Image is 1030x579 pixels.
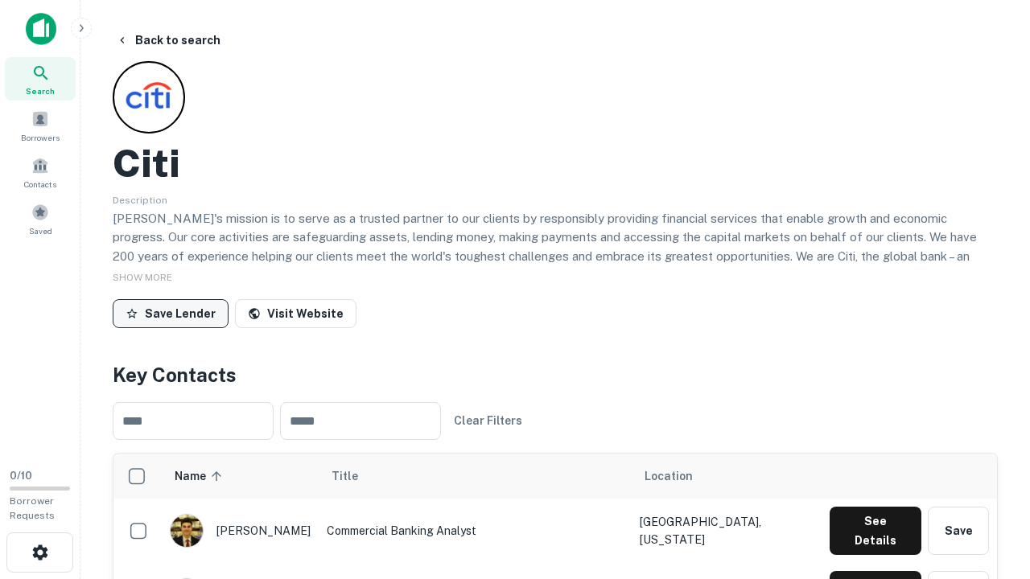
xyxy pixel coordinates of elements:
a: Visit Website [235,299,356,328]
p: [PERSON_NAME]'s mission is to serve as a trusted partner to our clients by responsibly providing ... [113,209,998,304]
span: Borrower Requests [10,495,55,521]
button: Save Lender [113,299,229,328]
a: Saved [5,197,76,240]
span: Name [175,466,227,486]
span: Saved [29,224,52,237]
td: Commercial Banking Analyst [319,499,632,563]
button: See Details [830,507,921,555]
iframe: Chat Widget [950,450,1030,528]
img: capitalize-icon.png [26,13,56,45]
button: Clear Filters [447,406,529,435]
div: [PERSON_NAME] [170,514,311,548]
a: Search [5,57,76,101]
a: Contacts [5,150,76,194]
span: SHOW MORE [113,272,172,283]
span: Search [26,84,55,97]
span: 0 / 10 [10,470,32,482]
th: Title [319,454,632,499]
td: [GEOGRAPHIC_DATA], [US_STATE] [632,499,822,563]
span: Contacts [24,178,56,191]
button: Back to search [109,26,227,55]
span: Title [332,466,379,486]
span: Description [113,195,167,206]
img: 1753279374948 [171,515,203,547]
span: Borrowers [21,131,60,144]
a: Borrowers [5,104,76,147]
th: Name [162,454,319,499]
span: Location [645,466,693,486]
h4: Key Contacts [113,360,998,389]
th: Location [632,454,822,499]
button: Save [928,507,989,555]
h2: Citi [113,140,180,187]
